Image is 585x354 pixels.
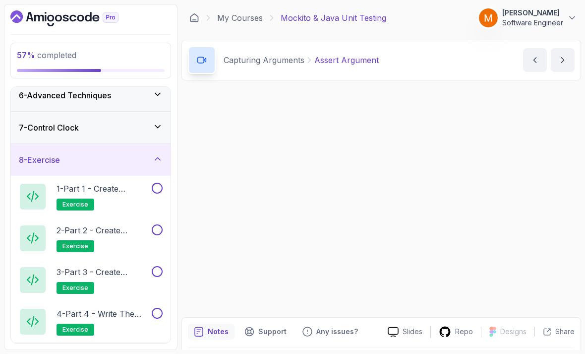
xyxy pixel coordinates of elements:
a: Repo [431,326,481,338]
span: exercise [62,284,88,292]
p: 2 - Part 2 - Create Product Repository Interface [57,224,150,236]
p: Software Engineer [502,18,563,28]
p: Capturing Arguments [224,54,304,66]
button: 6-Advanced Techniques [11,79,171,111]
p: Repo [455,327,473,337]
button: 2-Part 2 - Create Product Repository Interfaceexercise [19,224,163,252]
button: Support button [238,324,292,340]
p: Designs [500,327,526,337]
p: 3 - Part 3 - Create Product Service Class [57,266,150,278]
button: Feedback button [296,324,364,340]
h3: 7 - Control Clock [19,122,79,134]
p: Share [555,327,575,337]
p: [PERSON_NAME] [502,8,563,18]
p: Any issues? [316,327,358,337]
button: user profile image[PERSON_NAME]Software Engineer [478,8,577,28]
a: My Courses [217,12,263,24]
img: user profile image [479,8,498,27]
p: Assert Argument [314,54,379,66]
button: 7-Control Clock [11,112,171,143]
span: exercise [62,201,88,209]
button: notes button [188,324,234,340]
button: 4-Part 4 - Write the testsexercise [19,308,163,336]
span: exercise [62,242,88,250]
h3: 8 - Exercise [19,154,60,166]
button: next content [551,48,575,72]
button: 8-Exercise [11,144,171,176]
p: Support [258,327,287,337]
span: completed [17,50,76,60]
button: 3-Part 3 - Create Product Service Classexercise [19,266,163,294]
a: Slides [380,327,430,337]
p: Mockito & Java Unit Testing [281,12,386,24]
p: 1 - Part 1 - Create Product Record or Class [57,183,150,195]
span: exercise [62,326,88,334]
button: previous content [523,48,547,72]
a: Dashboard [189,13,199,23]
h3: 6 - Advanced Techniques [19,89,111,101]
p: Notes [208,327,229,337]
span: 57 % [17,50,35,60]
p: 4 - Part 4 - Write the tests [57,308,150,320]
button: Share [534,327,575,337]
p: Slides [403,327,422,337]
a: Dashboard [10,10,141,26]
button: 1-Part 1 - Create Product Record or Classexercise [19,183,163,211]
